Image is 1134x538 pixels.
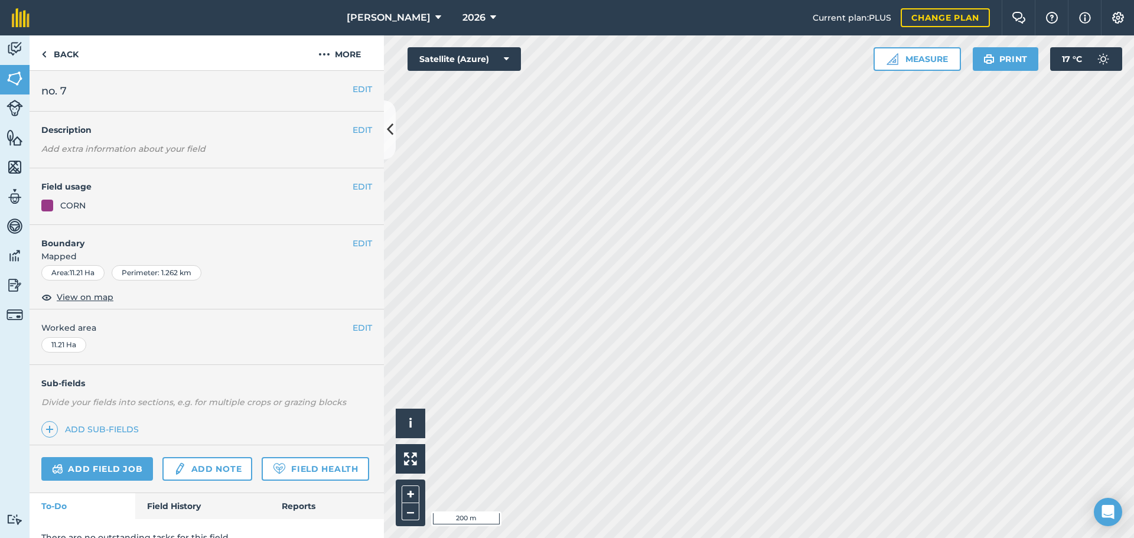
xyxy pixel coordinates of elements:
[162,457,252,481] a: Add note
[60,199,86,212] div: CORN
[30,225,353,250] h4: Boundary
[41,421,144,438] a: Add sub-fields
[41,47,47,61] img: svg+xml;base64,PHN2ZyB4bWxucz0iaHR0cDovL3d3dy53My5vcmcvMjAwMC9zdmciIHdpZHRoPSI5IiBoZWlnaHQ9IjI0Ii...
[41,180,353,193] h4: Field usage
[901,8,990,27] a: Change plan
[353,123,372,136] button: EDIT
[41,397,346,407] em: Divide your fields into sections, e.g. for multiple crops or grazing blocks
[57,291,113,304] span: View on map
[404,452,417,465] img: Four arrows, one pointing top left, one top right, one bottom right and the last bottom left
[6,514,23,525] img: svg+xml;base64,PD94bWwgdmVyc2lvbj0iMS4wIiBlbmNvZGluZz0idXRmLTgiPz4KPCEtLSBHZW5lcmF0b3I6IEFkb2JlIE...
[1079,11,1091,25] img: svg+xml;base64,PHN2ZyB4bWxucz0iaHR0cDovL3d3dy53My5vcmcvMjAwMC9zdmciIHdpZHRoPSIxNyIgaGVpZ2h0PSIxNy...
[462,11,485,25] span: 2026
[813,11,891,24] span: Current plan : PLUS
[41,123,372,136] h4: Description
[353,180,372,193] button: EDIT
[6,276,23,294] img: svg+xml;base64,PD94bWwgdmVyc2lvbj0iMS4wIiBlbmNvZGluZz0idXRmLTgiPz4KPCEtLSBHZW5lcmF0b3I6IEFkb2JlIE...
[270,493,384,519] a: Reports
[353,83,372,96] button: EDIT
[1091,47,1115,71] img: svg+xml;base64,PD94bWwgdmVyc2lvbj0iMS4wIiBlbmNvZGluZz0idXRmLTgiPz4KPCEtLSBHZW5lcmF0b3I6IEFkb2JlIE...
[973,47,1039,71] button: Print
[135,493,269,519] a: Field History
[41,265,105,281] div: Area : 11.21 Ha
[6,247,23,265] img: svg+xml;base64,PD94bWwgdmVyc2lvbj0iMS4wIiBlbmNvZGluZz0idXRmLTgiPz4KPCEtLSBHZW5lcmF0b3I6IEFkb2JlIE...
[6,307,23,323] img: svg+xml;base64,PD94bWwgdmVyc2lvbj0iMS4wIiBlbmNvZGluZz0idXRmLTgiPz4KPCEtLSBHZW5lcmF0b3I6IEFkb2JlIE...
[353,321,372,334] button: EDIT
[12,8,30,27] img: fieldmargin Logo
[30,250,384,263] span: Mapped
[1012,12,1026,24] img: Two speech bubbles overlapping with the left bubble in the forefront
[6,217,23,235] img: svg+xml;base64,PD94bWwgdmVyc2lvbj0iMS4wIiBlbmNvZGluZz0idXRmLTgiPz4KPCEtLSBHZW5lcmF0b3I6IEFkb2JlIE...
[112,265,201,281] div: Perimeter : 1.262 km
[173,462,186,476] img: svg+xml;base64,PD94bWwgdmVyc2lvbj0iMS4wIiBlbmNvZGluZz0idXRmLTgiPz4KPCEtLSBHZW5lcmF0b3I6IEFkb2JlIE...
[1094,498,1122,526] div: Open Intercom Messenger
[41,83,67,99] span: no. 7
[6,129,23,146] img: svg+xml;base64,PHN2ZyB4bWxucz0iaHR0cDovL3d3dy53My5vcmcvMjAwMC9zdmciIHdpZHRoPSI1NiIgaGVpZ2h0PSI2MC...
[402,503,419,520] button: –
[30,377,384,390] h4: Sub-fields
[30,493,135,519] a: To-Do
[409,416,412,431] span: i
[41,144,206,154] em: Add extra information about your field
[45,422,54,436] img: svg+xml;base64,PHN2ZyB4bWxucz0iaHR0cDovL3d3dy53My5vcmcvMjAwMC9zdmciIHdpZHRoPSIxNCIgaGVpZ2h0PSIyNC...
[347,11,431,25] span: [PERSON_NAME]
[874,47,961,71] button: Measure
[6,70,23,87] img: svg+xml;base64,PHN2ZyB4bWxucz0iaHR0cDovL3d3dy53My5vcmcvMjAwMC9zdmciIHdpZHRoPSI1NiIgaGVpZ2h0PSI2MC...
[6,158,23,176] img: svg+xml;base64,PHN2ZyB4bWxucz0iaHR0cDovL3d3dy53My5vcmcvMjAwMC9zdmciIHdpZHRoPSI1NiIgaGVpZ2h0PSI2MC...
[408,47,521,71] button: Satellite (Azure)
[6,40,23,58] img: svg+xml;base64,PD94bWwgdmVyc2lvbj0iMS4wIiBlbmNvZGluZz0idXRmLTgiPz4KPCEtLSBHZW5lcmF0b3I6IEFkb2JlIE...
[6,188,23,206] img: svg+xml;base64,PD94bWwgdmVyc2lvbj0iMS4wIiBlbmNvZGluZz0idXRmLTgiPz4KPCEtLSBHZW5lcmF0b3I6IEFkb2JlIE...
[262,457,369,481] a: Field Health
[396,409,425,438] button: i
[295,35,384,70] button: More
[1045,12,1059,24] img: A question mark icon
[30,35,90,70] a: Back
[1111,12,1125,24] img: A cog icon
[887,53,898,65] img: Ruler icon
[353,237,372,250] button: EDIT
[41,337,86,353] div: 11.21 Ha
[318,47,330,61] img: svg+xml;base64,PHN2ZyB4bWxucz0iaHR0cDovL3d3dy53My5vcmcvMjAwMC9zdmciIHdpZHRoPSIyMCIgaGVpZ2h0PSIyNC...
[41,290,52,304] img: svg+xml;base64,PHN2ZyB4bWxucz0iaHR0cDovL3d3dy53My5vcmcvMjAwMC9zdmciIHdpZHRoPSIxOCIgaGVpZ2h0PSIyNC...
[41,457,153,481] a: Add field job
[983,52,995,66] img: svg+xml;base64,PHN2ZyB4bWxucz0iaHR0cDovL3d3dy53My5vcmcvMjAwMC9zdmciIHdpZHRoPSIxOSIgaGVpZ2h0PSIyNC...
[1062,47,1082,71] span: 17 ° C
[52,462,63,476] img: svg+xml;base64,PD94bWwgdmVyc2lvbj0iMS4wIiBlbmNvZGluZz0idXRmLTgiPz4KPCEtLSBHZW5lcmF0b3I6IEFkb2JlIE...
[41,290,113,304] button: View on map
[6,100,23,116] img: svg+xml;base64,PD94bWwgdmVyc2lvbj0iMS4wIiBlbmNvZGluZz0idXRmLTgiPz4KPCEtLSBHZW5lcmF0b3I6IEFkb2JlIE...
[41,321,372,334] span: Worked area
[1050,47,1122,71] button: 17 °C
[402,485,419,503] button: +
